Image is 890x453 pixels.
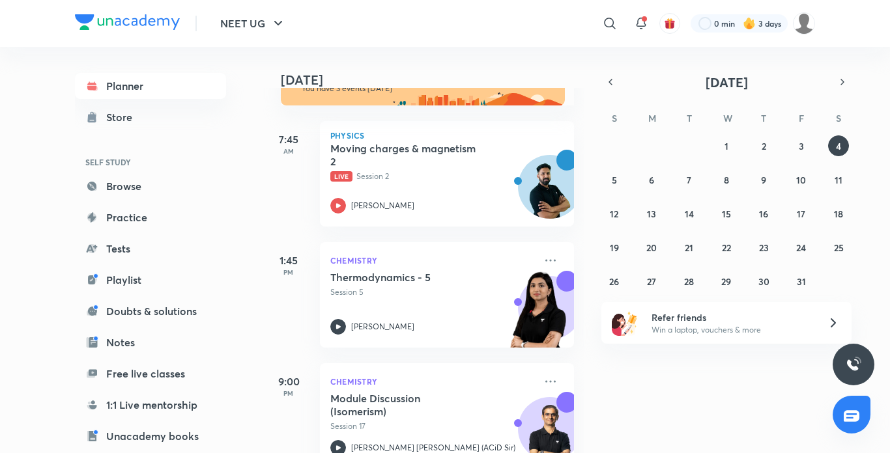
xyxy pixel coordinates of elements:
button: October 13, 2025 [641,203,662,224]
p: Chemistry [330,253,535,268]
button: October 10, 2025 [791,169,812,190]
p: Win a laptop, vouchers & more [652,324,812,336]
img: unacademy [502,271,574,361]
button: October 28, 2025 [679,271,700,292]
a: Playlist [75,267,226,293]
button: October 22, 2025 [716,237,737,258]
abbr: October 28, 2025 [684,275,694,288]
a: Practice [75,204,226,230]
h5: Module Discussion (Isomerism) [330,392,493,418]
a: Notes [75,329,226,355]
button: October 4, 2025 [828,135,849,156]
abbr: October 19, 2025 [610,241,619,254]
abbr: October 31, 2025 [797,275,806,288]
a: Tests [75,236,226,262]
button: October 15, 2025 [716,203,737,224]
abbr: Friday [799,112,804,124]
abbr: October 27, 2025 [647,275,656,288]
abbr: October 22, 2025 [722,241,731,254]
span: [DATE] [706,74,748,91]
abbr: Monday [648,112,656,124]
button: October 11, 2025 [828,169,849,190]
img: referral [612,310,638,336]
abbr: October 29, 2025 [721,275,731,288]
abbr: October 14, 2025 [685,208,694,220]
abbr: October 17, 2025 [797,208,805,220]
button: October 9, 2025 [753,169,774,190]
abbr: October 7, 2025 [687,174,691,186]
abbr: October 2, 2025 [762,140,766,152]
button: October 6, 2025 [641,169,662,190]
a: Planner [75,73,226,99]
abbr: October 12, 2025 [610,208,618,220]
p: Chemistry [330,374,535,389]
abbr: October 1, 2025 [725,140,728,152]
h4: [DATE] [281,72,587,88]
abbr: Tuesday [687,112,692,124]
h5: 1:45 [263,253,315,268]
button: October 19, 2025 [604,237,625,258]
a: Doubts & solutions [75,298,226,324]
abbr: October 6, 2025 [649,174,654,186]
abbr: October 13, 2025 [647,208,656,220]
button: October 14, 2025 [679,203,700,224]
span: Live [330,171,352,182]
abbr: October 16, 2025 [759,208,768,220]
button: October 16, 2025 [753,203,774,224]
p: [PERSON_NAME] [351,321,414,333]
button: avatar [659,13,680,34]
button: October 20, 2025 [641,237,662,258]
button: October 30, 2025 [753,271,774,292]
img: Barsha Singh [793,12,815,34]
a: Unacademy books [75,423,226,449]
p: AM [263,147,315,155]
button: October 18, 2025 [828,203,849,224]
abbr: October 20, 2025 [646,241,657,254]
button: October 31, 2025 [791,271,812,292]
abbr: October 11, 2025 [835,174,842,186]
button: October 17, 2025 [791,203,812,224]
abbr: October 18, 2025 [834,208,843,220]
img: Avatar [519,162,581,225]
h6: SELF STUDY [75,151,226,173]
abbr: Wednesday [723,112,732,124]
abbr: October 3, 2025 [799,140,804,152]
abbr: October 24, 2025 [796,241,806,254]
img: streak [743,17,756,30]
h5: Thermodynamics - 5 [330,271,493,284]
button: October 25, 2025 [828,237,849,258]
button: October 29, 2025 [716,271,737,292]
div: Store [106,109,140,125]
button: October 8, 2025 [716,169,737,190]
abbr: Thursday [761,112,766,124]
p: PM [263,389,315,397]
img: ttu [846,357,861,372]
h5: 9:00 [263,374,315,389]
abbr: October 21, 2025 [685,241,693,254]
button: October 26, 2025 [604,271,625,292]
button: October 23, 2025 [753,237,774,258]
abbr: October 30, 2025 [758,275,769,288]
p: Physics [330,131,564,139]
button: [DATE] [620,73,833,91]
a: Free live classes [75,361,226,387]
abbr: October 8, 2025 [724,174,729,186]
a: Browse [75,173,226,199]
abbr: October 10, 2025 [796,174,806,186]
img: Company Logo [75,14,180,30]
button: October 7, 2025 [679,169,700,190]
h5: Moving charges & magnetism 2 [330,142,493,168]
abbr: October 26, 2025 [609,275,619,288]
abbr: October 9, 2025 [761,174,766,186]
a: Store [75,104,226,130]
abbr: October 4, 2025 [836,140,841,152]
button: October 27, 2025 [641,271,662,292]
button: October 3, 2025 [791,135,812,156]
abbr: Sunday [612,112,617,124]
abbr: October 5, 2025 [612,174,617,186]
abbr: October 25, 2025 [834,241,844,254]
button: October 21, 2025 [679,237,700,258]
button: October 12, 2025 [604,203,625,224]
button: NEET UG [212,10,294,36]
p: Session 17 [330,420,535,432]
